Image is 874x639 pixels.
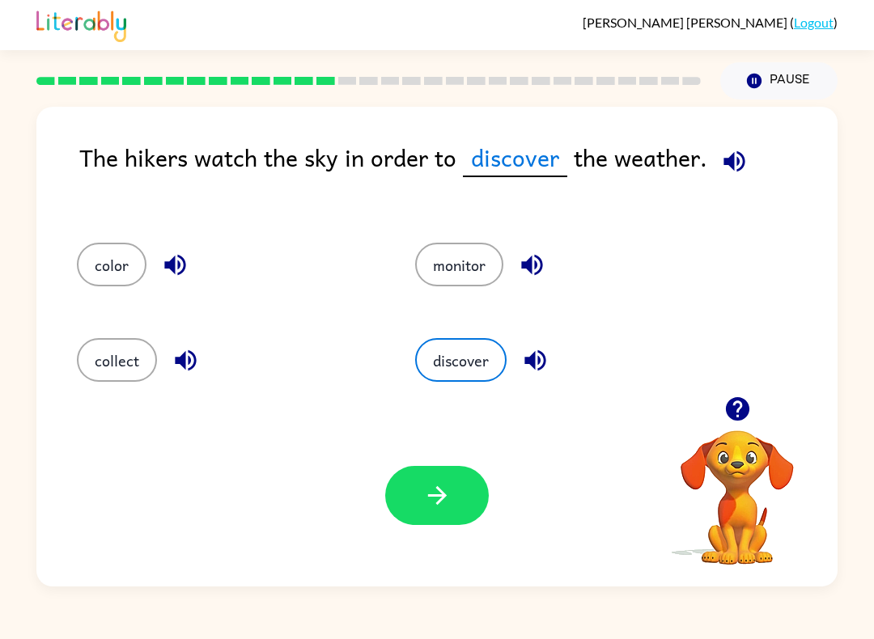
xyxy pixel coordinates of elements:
button: collect [77,338,157,382]
button: discover [415,338,507,382]
div: ( ) [583,15,838,30]
img: Literably [36,6,126,42]
span: [PERSON_NAME] [PERSON_NAME] [583,15,790,30]
button: color [77,243,146,286]
span: discover [463,139,567,177]
a: Logout [794,15,834,30]
button: Pause [720,62,838,99]
video: Your browser must support playing .mp4 files to use Literably. Please try using another browser. [656,405,818,567]
div: The hikers watch the sky in order to the weather. [79,139,838,210]
button: monitor [415,243,503,286]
